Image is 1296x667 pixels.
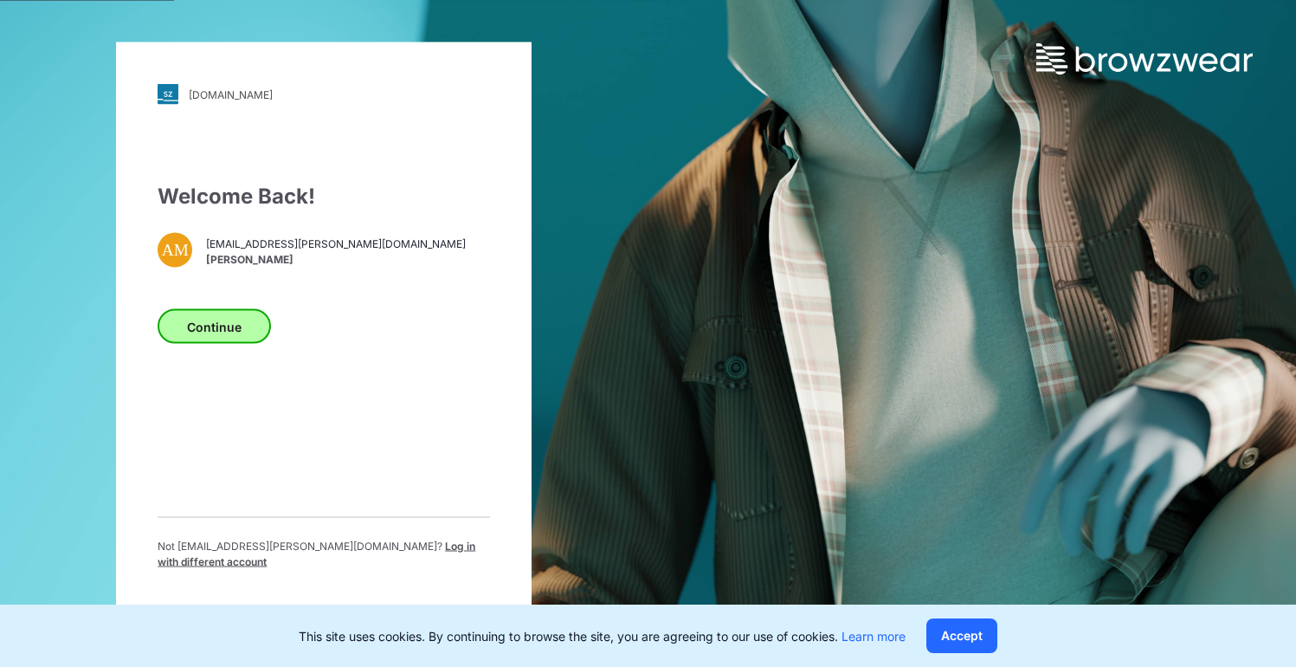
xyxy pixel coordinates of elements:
[299,627,906,645] p: This site uses cookies. By continuing to browse the site, you are agreeing to our use of cookies.
[189,87,273,100] div: [DOMAIN_NAME]
[1036,43,1253,74] img: browzwear-logo.73288ffb.svg
[158,84,178,105] img: svg+xml;base64,PHN2ZyB3aWR0aD0iMjgiIGhlaWdodD0iMjgiIHZpZXdCb3g9IjAgMCAyOCAyOCIgZmlsbD0ibm9uZSIgeG...
[206,251,466,267] span: [PERSON_NAME]
[158,539,490,570] p: Not [EMAIL_ADDRESS][PERSON_NAME][DOMAIN_NAME] ?
[158,181,490,212] div: Welcome Back!
[926,618,997,653] button: Accept
[841,629,906,644] a: Learn more
[158,84,490,105] a: [DOMAIN_NAME]
[158,309,271,344] button: Continue
[206,236,466,251] span: [EMAIL_ADDRESS][PERSON_NAME][DOMAIN_NAME]
[158,233,192,268] div: AM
